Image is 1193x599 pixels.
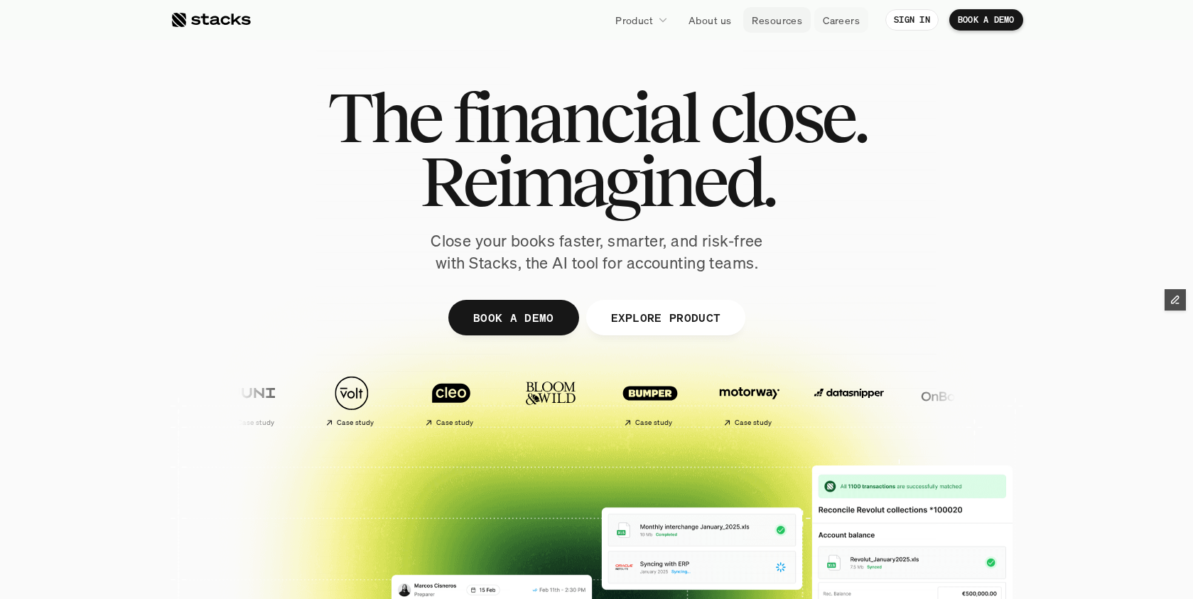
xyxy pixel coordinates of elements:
[401,368,493,433] a: Case study
[233,419,271,427] h2: Case study
[710,85,866,149] span: close.
[730,419,768,427] h2: Case study
[168,329,230,339] a: Privacy Policy
[448,300,578,335] a: BOOK A DEMO
[680,7,740,33] a: About us
[1165,289,1186,311] button: Edit Framer Content
[473,307,554,328] p: BOOK A DEMO
[432,419,470,427] h2: Case study
[328,85,441,149] span: The
[585,300,745,335] a: EXPLORE PRODUCT
[743,7,811,33] a: Resources
[958,15,1015,25] p: BOOK A DEMO
[631,419,669,427] h2: Case study
[419,230,774,274] p: Close your books faster, smarter, and risk-free with Stacks, the AI tool for accounting teams.
[615,13,653,28] p: Product
[814,7,868,33] a: Careers
[885,9,939,31] a: SIGN IN
[610,307,720,328] p: EXPLORE PRODUCT
[333,419,370,427] h2: Case study
[202,368,294,433] a: Case study
[894,15,930,25] p: SIGN IN
[949,9,1023,31] a: BOOK A DEMO
[699,368,792,433] a: Case study
[453,85,698,149] span: financial
[301,368,394,433] a: Case study
[752,13,802,28] p: Resources
[419,149,774,213] span: Reimagined.
[600,368,692,433] a: Case study
[823,13,860,28] p: Careers
[689,13,731,28] p: About us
